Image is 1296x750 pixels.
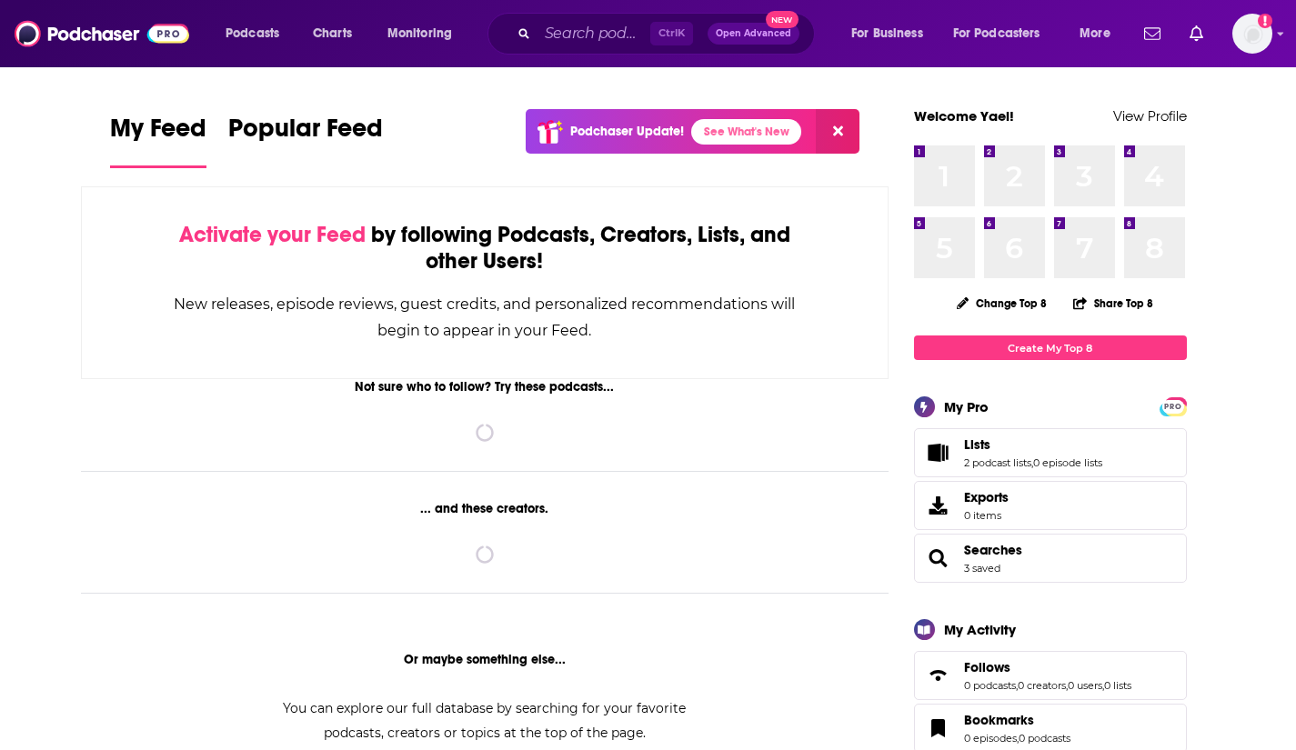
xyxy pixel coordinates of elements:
div: Not sure who to follow? Try these podcasts... [81,379,889,395]
a: Show notifications dropdown [1182,18,1211,49]
button: open menu [375,19,476,48]
div: My Pro [944,398,989,415]
div: You can explore our full database by searching for your favorite podcasts, creators or topics at ... [261,696,708,745]
span: Monitoring [387,21,452,46]
a: Popular Feed [228,113,383,168]
span: My Feed [110,113,206,155]
a: 3 saved [964,562,1000,575]
span: Searches [914,534,1187,583]
a: 0 podcasts [964,679,1016,692]
span: Bookmarks [964,712,1034,728]
a: Searches [920,545,957,571]
span: Lists [914,428,1187,477]
a: Bookmarks [964,712,1070,728]
a: Welcome Yael! [914,107,1014,125]
span: Lists [964,436,990,453]
span: , [1031,456,1033,469]
a: My Feed [110,113,206,168]
a: Show notifications dropdown [1137,18,1168,49]
button: Open AdvancedNew [708,23,799,45]
button: open menu [839,19,946,48]
span: Activate your Feed [179,221,366,248]
input: Search podcasts, credits, & more... [537,19,650,48]
button: Change Top 8 [946,292,1059,315]
span: Exports [964,489,1009,505]
div: ... and these creators. [81,501,889,516]
a: 0 creators [1018,679,1066,692]
a: PRO [1162,399,1184,413]
span: Podcasts [226,21,279,46]
span: , [1066,679,1068,692]
span: Open Advanced [716,29,791,38]
span: Follows [914,651,1187,700]
a: Lists [964,436,1102,453]
span: Popular Feed [228,113,383,155]
a: Exports [914,481,1187,530]
a: Follows [964,659,1131,675]
button: open menu [1067,19,1133,48]
div: Or maybe something else... [81,652,889,667]
span: New [766,11,799,28]
span: For Podcasters [953,21,1040,46]
a: See What's New [691,119,801,145]
a: Follows [920,663,957,688]
button: open menu [213,19,303,48]
img: User Profile [1232,14,1272,54]
button: Share Top 8 [1072,285,1154,321]
span: , [1102,679,1104,692]
span: For Business [851,21,923,46]
a: Bookmarks [920,715,957,741]
a: Searches [964,542,1022,558]
a: Create My Top 8 [914,335,1187,360]
span: Exports [920,493,957,518]
button: Show profile menu [1232,14,1272,54]
a: 0 podcasts [1019,732,1070,745]
img: Podchaser - Follow, Share and Rate Podcasts [15,16,189,51]
span: 0 items [964,509,1009,522]
span: Charts [313,21,352,46]
a: 0 lists [1104,679,1131,692]
span: Ctrl K [650,22,693,45]
span: Logged in as yaelbt [1232,14,1272,54]
div: My Activity [944,621,1016,638]
p: Podchaser Update! [570,124,684,139]
span: Follows [964,659,1010,675]
div: by following Podcasts, Creators, Lists, and other Users! [173,222,798,275]
button: open menu [941,19,1067,48]
svg: Add a profile image [1258,14,1272,28]
span: , [1016,679,1018,692]
a: 2 podcast lists [964,456,1031,469]
span: PRO [1162,400,1184,414]
a: Charts [301,19,363,48]
div: Search podcasts, credits, & more... [505,13,832,55]
a: 0 episode lists [1033,456,1102,469]
a: 0 users [1068,679,1102,692]
div: New releases, episode reviews, guest credits, and personalized recommendations will begin to appe... [173,291,798,344]
a: View Profile [1113,107,1187,125]
a: Lists [920,440,957,465]
span: More [1080,21,1110,46]
span: , [1017,732,1019,745]
a: 0 episodes [964,732,1017,745]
